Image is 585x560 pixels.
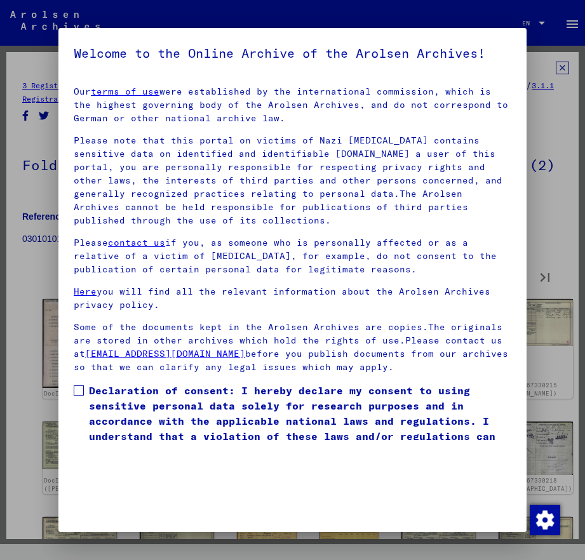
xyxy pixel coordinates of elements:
a: Here [74,286,97,297]
p: Some of the documents kept in the Arolsen Archives are copies.The originals are stored in other a... [74,321,511,374]
a: contact us [108,237,165,248]
a: [EMAIL_ADDRESS][DOMAIN_NAME] [85,348,245,359]
p: you will find all the relevant information about the Arolsen Archives privacy policy. [74,285,511,312]
p: Please note that this portal on victims of Nazi [MEDICAL_DATA] contains sensitive data on identif... [74,134,511,227]
p: Our were established by the international commission, which is the highest governing body of the ... [74,85,511,125]
h5: Welcome to the Online Archive of the Arolsen Archives! [74,43,511,63]
a: terms of use [91,86,159,97]
span: Declaration of consent: I hereby declare my consent to using sensitive personal data solely for r... [89,383,511,459]
img: Change consent [530,505,560,535]
div: Change consent [529,504,560,535]
p: Please if you, as someone who is personally affected or as a relative of a victim of [MEDICAL_DAT... [74,236,511,276]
